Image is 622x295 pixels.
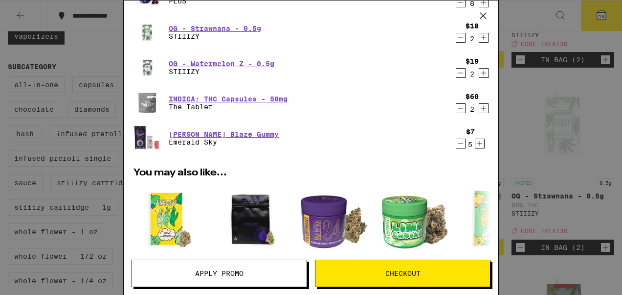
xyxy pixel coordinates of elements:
[22,7,42,16] span: Help
[133,89,161,117] img: The Tablet - INDICA: THC Capsules - 50mg
[458,183,532,256] img: Anarchy - Banana OG - 3.5g
[169,103,288,111] p: The Tablet
[475,139,485,148] button: Increment
[385,270,421,277] span: Checkout
[466,141,475,148] div: 5
[169,138,279,146] p: Emerald Sky
[133,168,489,178] h2: You may also like...
[315,260,490,287] button: Checkout
[377,183,450,256] img: Traditional - Lime Caviar - 3.5g
[456,103,466,113] button: Decrement
[479,33,489,43] button: Increment
[133,54,161,81] img: STIIIZY - OG - Watermelon Z - 0.5g
[215,183,288,256] img: Circles Base Camp - Wedding Cake - 7g
[466,105,479,113] div: 2
[456,33,466,43] button: Decrement
[466,57,479,65] div: $19
[466,22,479,30] div: $18
[195,270,244,277] span: Apply Promo
[479,68,489,78] button: Increment
[169,60,274,68] a: OG - Watermelon Z - 0.5g
[169,95,288,103] a: INDICA: THC Capsules - 50mg
[466,93,479,100] div: $60
[169,68,274,75] p: STIIIZY
[456,139,466,148] button: Decrement
[133,125,161,151] img: Emerald Sky - Berry Blaze Gummy
[296,183,369,256] img: Traditional - Mamba 24 - 3.5g
[132,260,307,287] button: Apply Promo
[466,35,479,43] div: 2
[479,103,489,113] button: Increment
[133,19,161,46] img: STIIIZY - OG - Strawnana - 0.5g
[466,128,475,136] div: $7
[169,130,279,138] a: [PERSON_NAME] Blaze Gummy
[169,25,261,32] a: OG - Strawnana - 0.5g
[466,70,479,78] div: 2
[456,68,466,78] button: Decrement
[169,32,261,40] p: STIIIZY
[133,183,207,256] img: Anarchy - Blue Dream - 3.5g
